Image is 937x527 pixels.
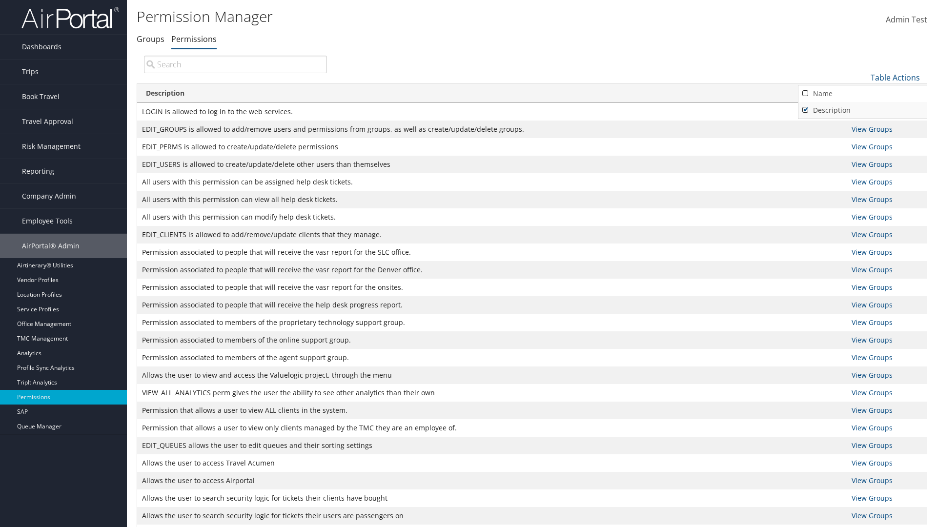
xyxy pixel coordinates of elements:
img: airportal-logo.png [21,6,119,29]
span: Company Admin [22,184,76,208]
span: Employee Tools [22,209,73,233]
span: Risk Management [22,134,81,159]
span: Dashboards [22,35,61,59]
span: Trips [22,60,39,84]
span: AirPortal® Admin [22,234,80,258]
a: Name [798,85,927,102]
span: Travel Approval [22,109,73,134]
span: Book Travel [22,84,60,109]
a: Description [798,102,927,119]
span: Reporting [22,159,54,183]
